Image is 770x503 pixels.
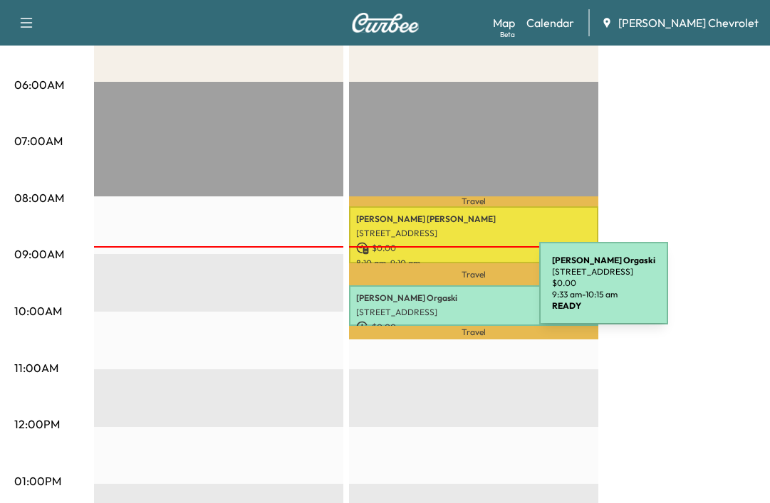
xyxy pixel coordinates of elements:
[349,196,598,206] p: Travel
[356,321,591,334] p: $ 0.00
[14,132,63,149] p: 07:00AM
[552,266,655,277] p: [STREET_ADDRESS]
[493,14,515,31] a: MapBeta
[552,255,655,265] b: [PERSON_NAME] Orgaski
[349,326,598,339] p: Travel
[356,292,591,304] p: [PERSON_NAME] Orgaski
[552,289,655,300] p: 9:33 am - 10:15 am
[356,242,591,255] p: $ 0.00
[14,76,64,93] p: 06:00AM
[356,258,591,269] p: 8:10 am - 9:10 am
[552,277,655,289] p: $ 0.00
[552,300,581,311] b: READY
[349,263,598,285] p: Travel
[351,13,420,33] img: Curbee Logo
[500,29,515,40] div: Beta
[356,228,591,239] p: [STREET_ADDRESS]
[14,472,61,489] p: 01:00PM
[14,359,58,376] p: 11:00AM
[356,307,591,318] p: [STREET_ADDRESS]
[14,302,62,319] p: 10:00AM
[356,213,591,225] p: [PERSON_NAME] [PERSON_NAME]
[14,245,64,263] p: 09:00AM
[526,14,574,31] a: Calendar
[14,415,60,433] p: 12:00PM
[618,14,759,31] span: [PERSON_NAME] Chevrolet
[14,189,64,206] p: 08:00AM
